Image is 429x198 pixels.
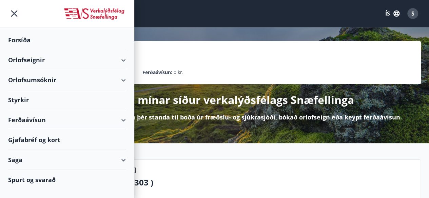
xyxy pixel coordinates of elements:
[8,170,126,190] div: Spurt og svarað
[382,7,403,20] button: ÍS
[58,177,415,188] p: Þorrasalir 13 – 15 ( 303 )
[174,69,183,76] span: 0 kr.
[8,30,126,50] div: Forsíða
[27,113,402,122] p: Hér getur þú sótt um þá styrki sem þér standa til boða úr fræðslu- og sjúkrasjóði, bókað orlofsei...
[8,70,126,90] div: Orlofsumsóknir
[75,92,354,107] p: Velkomin á mínar síður verkalýðsfélags Snæfellinga
[411,10,414,17] span: S
[8,110,126,130] div: Ferðaávísun
[8,90,126,110] div: Styrkir
[8,150,126,170] div: Saga
[142,69,172,76] p: Ferðaávísun :
[63,7,126,21] img: union_logo
[405,5,421,22] button: S
[8,130,126,150] div: Gjafabréf og kort
[8,50,126,70] div: Orlofseignir
[8,7,20,20] button: menu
